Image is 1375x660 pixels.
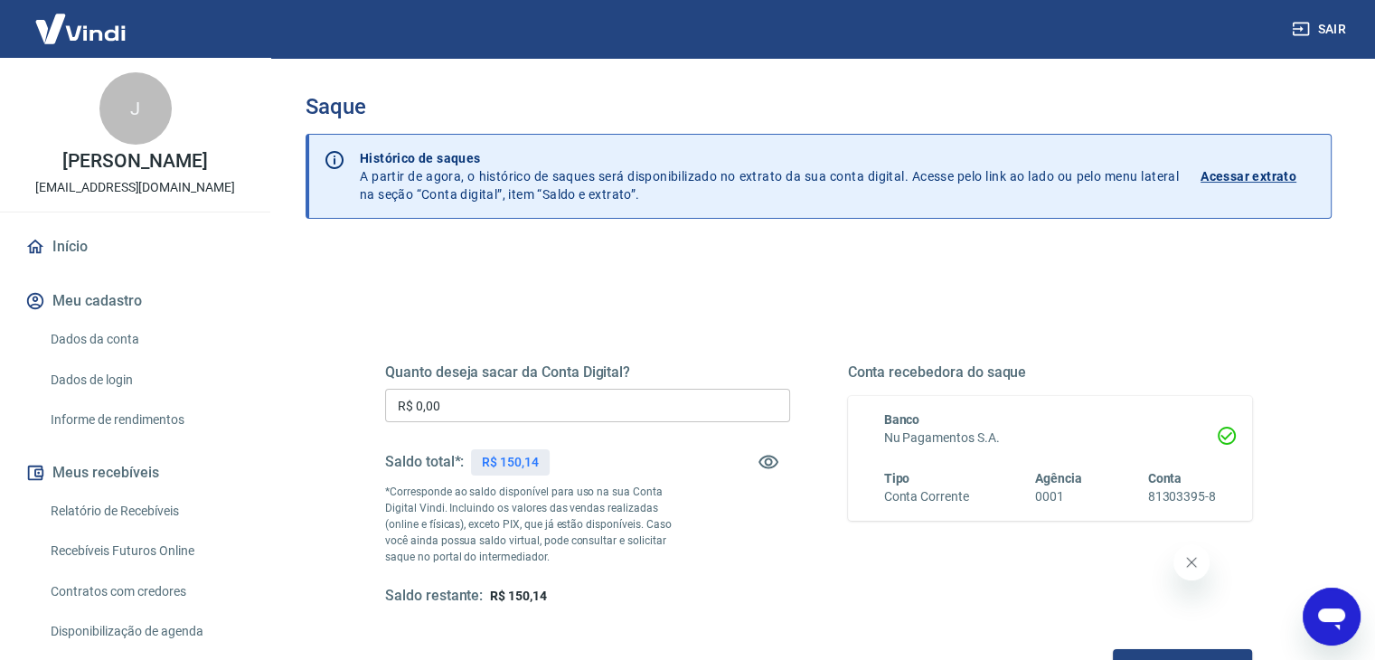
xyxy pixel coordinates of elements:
[360,149,1179,167] p: Histórico de saques
[62,152,207,171] p: [PERSON_NAME]
[1303,588,1361,646] iframe: Botão para abrir a janela de mensagens
[884,429,1217,448] h6: Nu Pagamentos S.A.
[43,401,249,438] a: Informe de rendimentos
[306,94,1332,119] h3: Saque
[22,281,249,321] button: Meu cadastro
[43,362,249,399] a: Dados de login
[22,227,249,267] a: Início
[385,453,464,471] h5: Saldo total*:
[482,453,539,472] p: R$ 150,14
[385,484,689,565] p: *Corresponde ao saldo disponível para uso na sua Conta Digital Vindi. Incluindo os valores das ve...
[1147,471,1182,486] span: Conta
[22,1,139,56] img: Vindi
[848,363,1253,382] h5: Conta recebedora do saque
[99,72,172,145] div: J
[43,573,249,610] a: Contratos com credores
[43,533,249,570] a: Recebíveis Futuros Online
[360,149,1179,203] p: A partir de agora, o histórico de saques será disponibilizado no extrato da sua conta digital. Ac...
[385,587,483,606] h5: Saldo restante:
[35,178,235,197] p: [EMAIL_ADDRESS][DOMAIN_NAME]
[1147,487,1216,506] h6: 81303395-8
[1035,487,1082,506] h6: 0001
[1201,167,1296,185] p: Acessar extrato
[884,471,910,486] span: Tipo
[43,321,249,358] a: Dados da conta
[1035,471,1082,486] span: Agência
[490,589,547,603] span: R$ 150,14
[385,363,790,382] h5: Quanto deseja sacar da Conta Digital?
[884,412,920,427] span: Banco
[43,613,249,650] a: Disponibilização de agenda
[22,453,249,493] button: Meus recebíveis
[1173,544,1210,580] iframe: Fechar mensagem
[1288,13,1353,46] button: Sair
[884,487,969,506] h6: Conta Corrente
[11,13,152,27] span: Olá! Precisa de ajuda?
[1201,149,1316,203] a: Acessar extrato
[43,493,249,530] a: Relatório de Recebíveis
